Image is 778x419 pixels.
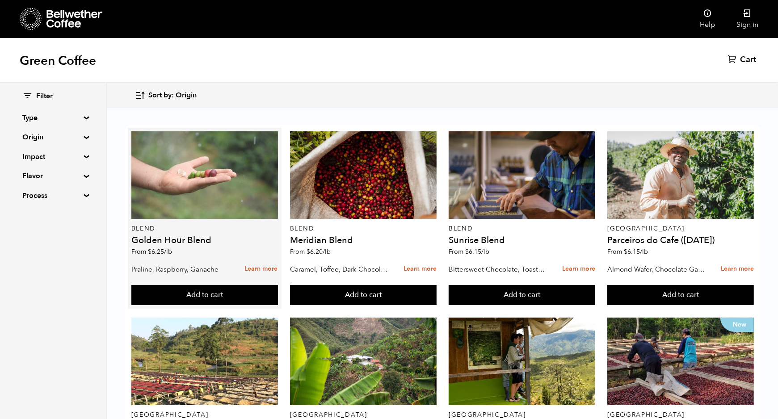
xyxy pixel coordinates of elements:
summary: Impact [22,151,84,162]
span: From [131,247,172,256]
p: [GEOGRAPHIC_DATA] [290,412,437,418]
summary: Origin [22,132,84,142]
p: Almond Wafer, Chocolate Ganache, Bing Cherry [607,263,707,276]
span: /lb [323,247,331,256]
span: /lb [164,247,172,256]
bdi: 6.15 [624,247,648,256]
span: Cart [740,54,756,65]
button: Sort by: Origin [135,85,197,106]
p: [GEOGRAPHIC_DATA] [449,412,595,418]
span: $ [148,247,151,256]
a: Cart [728,54,758,65]
span: /lb [481,247,489,256]
p: Bittersweet Chocolate, Toasted Marshmallow, Candied Orange, Praline [449,263,548,276]
p: Blend [131,226,278,232]
span: From [290,247,331,256]
h4: Golden Hour Blend [131,236,278,245]
p: New [720,318,754,332]
bdi: 6.20 [307,247,331,256]
span: From [607,247,648,256]
summary: Process [22,190,84,201]
a: Learn more [404,260,437,279]
span: Filter [36,92,53,101]
a: Learn more [721,260,754,279]
p: Blend [449,226,595,232]
button: Add to cart [607,285,754,306]
p: [GEOGRAPHIC_DATA] [607,226,754,232]
h4: Meridian Blend [290,236,437,245]
a: Learn more [245,260,278,279]
span: From [449,247,489,256]
p: [GEOGRAPHIC_DATA] [131,412,278,418]
span: /lb [640,247,648,256]
summary: Type [22,113,84,123]
p: Praline, Raspberry, Ganache [131,263,231,276]
p: [GEOGRAPHIC_DATA] [607,412,754,418]
span: $ [307,247,310,256]
h4: Sunrise Blend [449,236,595,245]
span: Sort by: Origin [148,91,197,101]
button: Add to cart [290,285,437,306]
span: $ [624,247,627,256]
bdi: 6.25 [148,247,172,256]
a: Learn more [562,260,595,279]
p: Blend [290,226,437,232]
bdi: 6.15 [465,247,489,256]
button: Add to cart [131,285,278,306]
span: $ [465,247,469,256]
a: New [607,318,754,405]
h1: Green Coffee [20,53,96,69]
p: Caramel, Toffee, Dark Chocolate [290,263,390,276]
button: Add to cart [449,285,595,306]
h4: Parceiros do Cafe ([DATE]) [607,236,754,245]
summary: Flavor [22,171,84,181]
